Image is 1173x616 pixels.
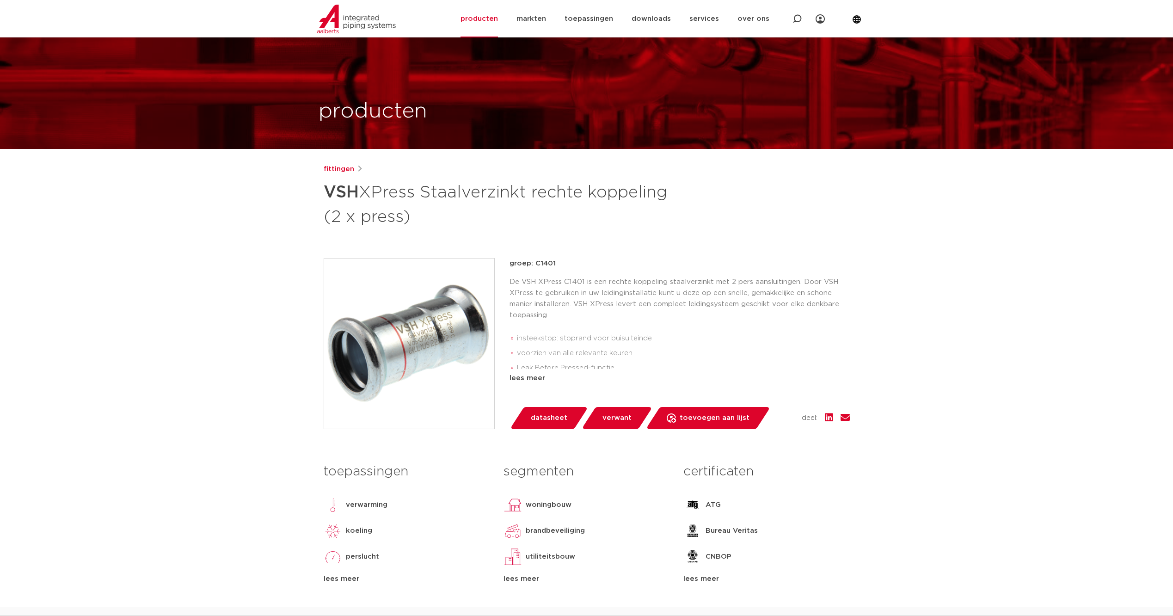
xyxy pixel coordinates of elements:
[526,551,575,562] p: utiliteitsbouw
[517,346,850,361] li: voorzien van alle relevante keuren
[346,525,372,536] p: koeling
[324,179,671,228] h1: XPress Staalverzinkt rechte koppeling (2 x press)
[324,462,490,481] h3: toepassingen
[706,551,731,562] p: CNBOP
[346,551,379,562] p: perslucht
[504,496,522,514] img: woningbouw
[683,522,702,540] img: Bureau Veritas
[517,361,850,376] li: Leak Before Pressed-functie
[510,258,850,269] p: groep: C1401
[510,373,850,384] div: lees meer
[324,496,342,514] img: verwarming
[319,97,427,126] h1: producten
[531,411,567,425] span: datasheet
[706,525,758,536] p: Bureau Veritas
[510,407,588,429] a: datasheet
[504,548,522,566] img: utiliteitsbouw
[680,411,749,425] span: toevoegen aan lijst
[581,407,652,429] a: verwant
[706,499,721,511] p: ATG
[324,573,490,585] div: lees meer
[526,499,571,511] p: woningbouw
[504,522,522,540] img: brandbeveiliging
[683,573,849,585] div: lees meer
[510,277,850,321] p: De VSH XPress C1401 is een rechte koppeling staalverzinkt met 2 pers aansluitingen. Door VSH XPre...
[526,525,585,536] p: brandbeveiliging
[324,259,494,429] img: Product Image for VSH XPress Staalverzinkt rechte koppeling (2 x press)
[324,548,342,566] img: perslucht
[324,522,342,540] img: koeling
[602,411,632,425] span: verwant
[683,548,702,566] img: CNBOP
[504,462,669,481] h3: segmenten
[504,573,669,585] div: lees meer
[802,413,817,424] span: deel:
[683,496,702,514] img: ATG
[683,462,849,481] h3: certificaten
[346,499,387,511] p: verwarming
[324,184,359,201] strong: VSH
[517,331,850,346] li: insteekstop: stoprand voor buisuiteinde
[324,164,354,175] a: fittingen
